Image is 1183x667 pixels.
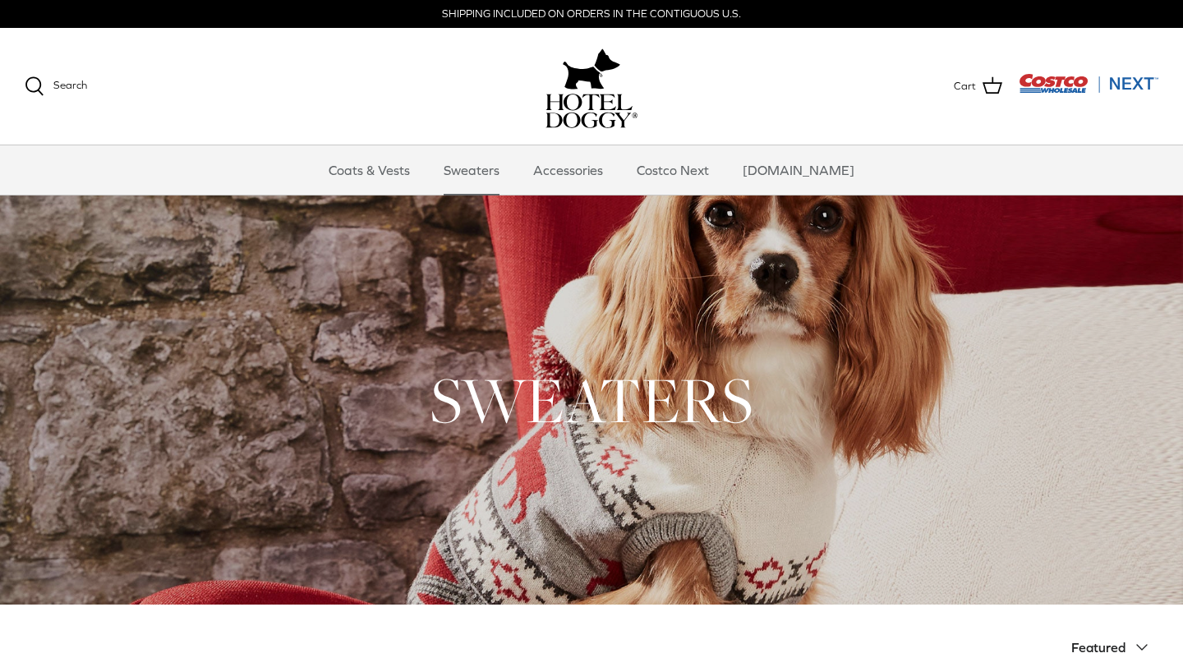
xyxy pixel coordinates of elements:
[429,145,514,195] a: Sweaters
[25,76,87,96] a: Search
[314,145,425,195] a: Coats & Vests
[622,145,724,195] a: Costco Next
[545,44,638,128] a: hoteldoggy.com hoteldoggycom
[954,76,1002,97] a: Cart
[518,145,618,195] a: Accessories
[1019,84,1158,96] a: Visit Costco Next
[53,79,87,91] span: Search
[563,44,620,94] img: hoteldoggy.com
[545,94,638,128] img: hoteldoggycom
[1071,640,1125,655] span: Featured
[728,145,869,195] a: [DOMAIN_NAME]
[1019,73,1158,94] img: Costco Next
[954,78,976,95] span: Cart
[1071,629,1158,665] button: Featured
[25,360,1158,440] h1: SWEATERS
